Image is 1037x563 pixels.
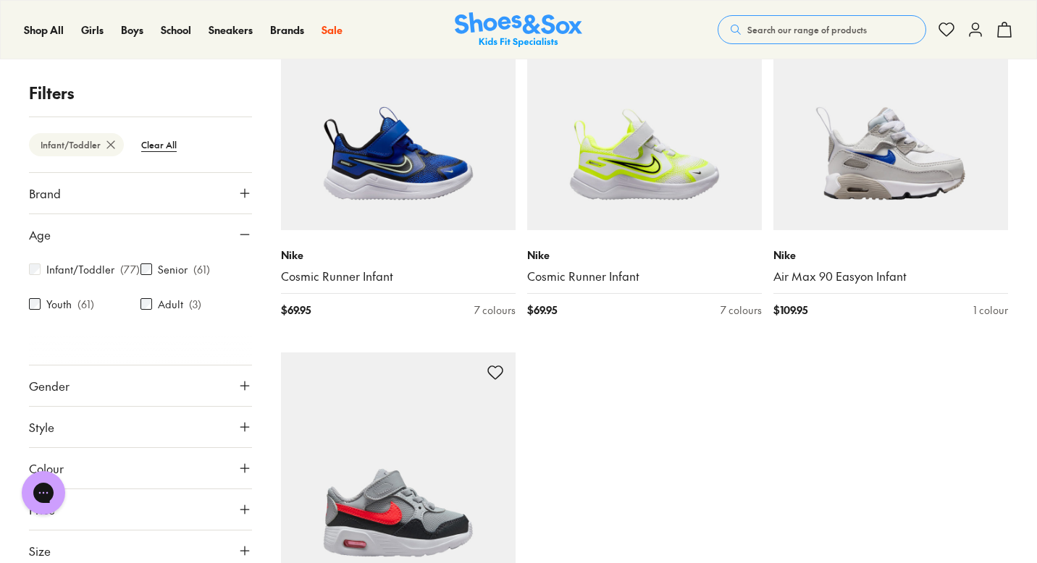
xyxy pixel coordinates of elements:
[189,297,201,312] p: ( 3 )
[161,22,191,38] a: School
[29,226,51,243] span: Age
[773,268,1008,284] a: Air Max 90 Easyon Infant
[29,185,61,202] span: Brand
[29,377,70,394] span: Gender
[322,22,343,37] span: Sale
[773,247,1008,263] p: Nike
[455,12,582,48] a: Shoes & Sox
[270,22,304,37] span: Brands
[527,302,557,318] span: $ 69.95
[46,297,72,312] label: Youth
[718,15,926,44] button: Search our range of products
[527,247,762,263] p: Nike
[29,418,54,436] span: Style
[281,268,516,284] a: Cosmic Runner Infant
[29,133,124,156] btn: Infant/Toddler
[29,365,252,406] button: Gender
[158,297,183,312] label: Adult
[24,22,64,38] a: Shop All
[527,268,762,284] a: Cosmic Runner Infant
[209,22,253,37] span: Sneakers
[29,407,252,447] button: Style
[14,466,72,520] iframe: Gorgias live chat messenger
[281,302,311,318] span: $ 69.95
[193,262,210,277] p: ( 61 )
[158,262,188,277] label: Senior
[973,302,1008,318] div: 1 colour
[209,22,253,38] a: Sneakers
[721,302,762,318] div: 7 colours
[29,542,51,559] span: Size
[270,22,304,38] a: Brands
[455,12,582,48] img: SNS_Logo_Responsive.svg
[120,262,140,277] p: ( 77 )
[81,22,104,37] span: Girls
[474,302,516,318] div: 7 colours
[281,247,516,263] p: Nike
[161,22,191,37] span: School
[121,22,143,38] a: Boys
[322,22,343,38] a: Sale
[29,448,252,488] button: Colour
[130,132,188,158] btn: Clear All
[29,214,252,255] button: Age
[29,173,252,213] button: Brand
[46,262,114,277] label: Infant/Toddler
[121,22,143,37] span: Boys
[29,81,252,105] p: Filters
[29,460,64,477] span: Colour
[747,23,867,36] span: Search our range of products
[773,302,807,318] span: $ 109.95
[77,297,94,312] p: ( 61 )
[81,22,104,38] a: Girls
[29,489,252,530] button: Price
[24,22,64,37] span: Shop All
